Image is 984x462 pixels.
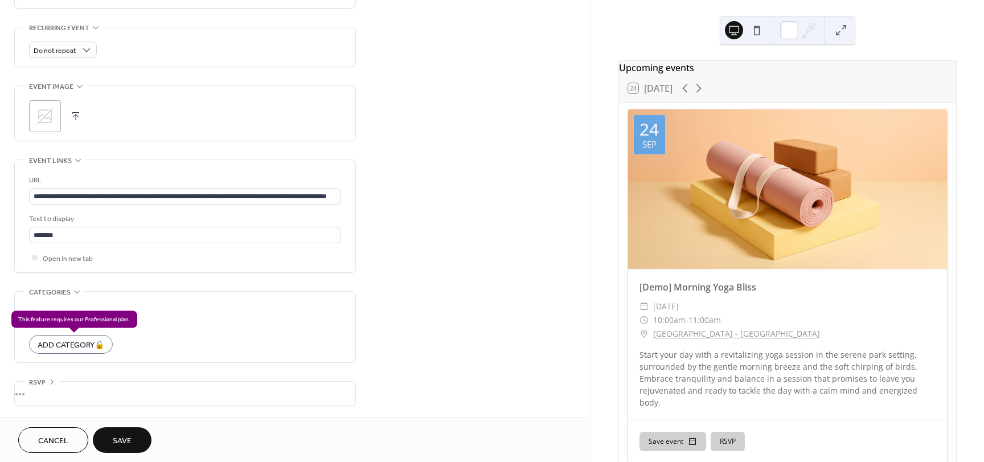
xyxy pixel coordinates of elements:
[639,432,706,451] button: Save event
[628,349,947,408] div: Start your day with a revitalizing yoga session in the serene park setting, surrounded by the gen...
[43,253,93,265] span: Open in new tab
[639,327,649,341] div: ​
[15,382,355,406] div: •••
[34,44,76,58] span: Do not repeat
[29,100,61,132] div: ;
[711,432,745,451] button: RSVP
[639,313,649,327] div: ​
[653,300,679,313] span: [DATE]
[29,377,46,389] span: RSVP
[29,287,71,299] span: Categories
[29,22,89,34] span: Recurring event
[686,313,688,327] span: -
[688,313,721,327] span: 11:00am
[642,140,657,149] div: Sep
[29,174,339,186] div: URL
[113,435,132,447] span: Save
[619,61,956,75] div: Upcoming events
[38,435,68,447] span: Cancel
[18,427,88,453] button: Cancel
[639,300,649,313] div: ​
[29,81,73,93] span: Event image
[29,307,106,319] span: No categories added yet.
[653,313,686,327] span: 10:00am
[653,327,820,341] a: [GEOGRAPHIC_DATA] - [GEOGRAPHIC_DATA]
[29,213,339,225] div: Text to display
[639,121,659,138] div: 24
[628,280,947,294] div: [Demo] Morning Yoga Bliss
[93,427,151,453] button: Save
[11,311,137,328] span: This feature requires our Professional plan.
[29,155,72,167] span: Event links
